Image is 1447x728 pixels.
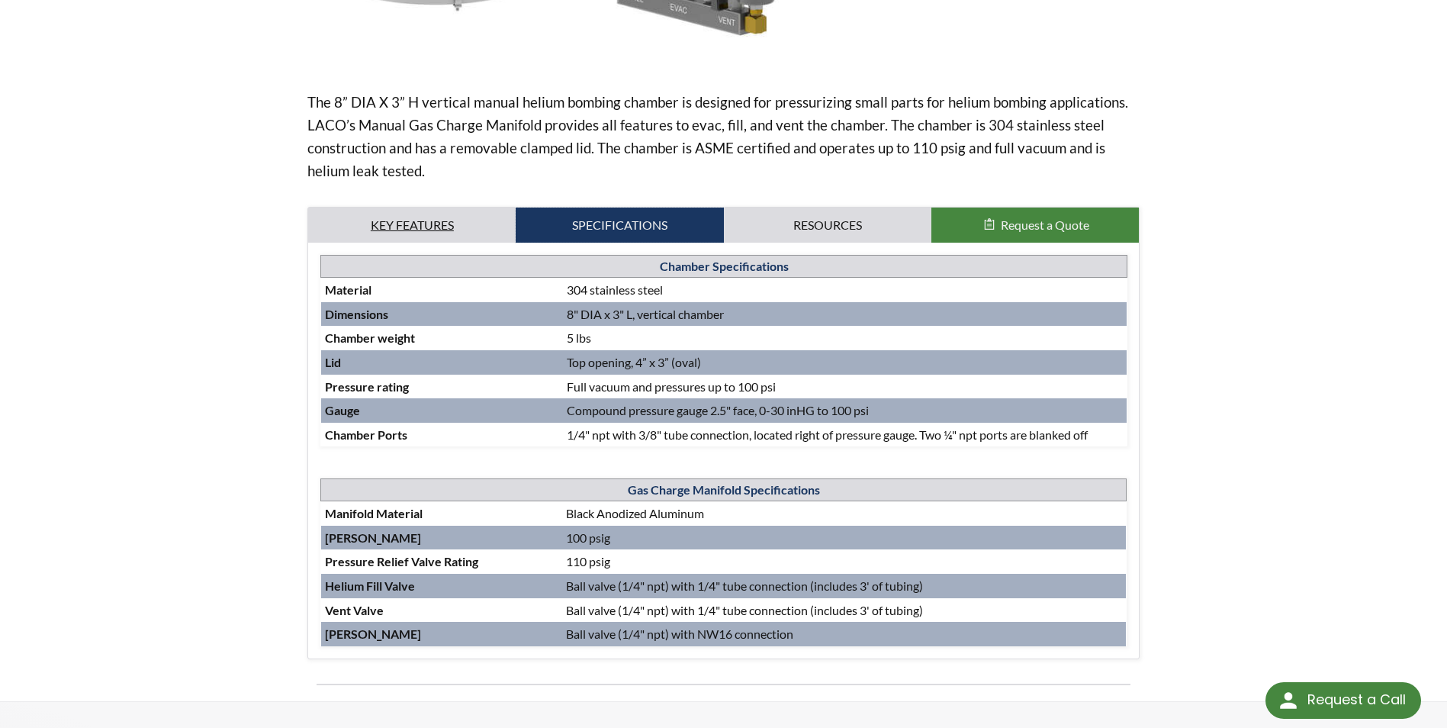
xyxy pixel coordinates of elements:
td: Material [321,278,563,302]
td: Ball valve (1/4" npt) with 1/4" tube connection (includes 3' of tubing) [562,598,1126,623]
p: The 8” DIA X 3” H vertical manual helium bombing chamber is designed for pressurizing small parts... [307,91,1139,182]
td: Compound pressure gauge 2.5" face, 0-30 inHG to 100 psi [563,398,1127,423]
td: [PERSON_NAME] [321,622,563,646]
td: 100 psig [562,526,1126,550]
a: Key Features [308,208,516,243]
td: 1/4" npt with 3/8" tube connection, located right of pressure gauge. Two ¼" npt ports are blanked... [563,423,1127,447]
td: Ball valve (1/4" npt) with NW16 connection [562,622,1126,646]
div: Request a Call [1265,682,1421,719]
td: Vent Valve [321,598,563,623]
td: Pressure Relief Valve Rating [321,549,563,574]
td: 304 stainless steel [563,278,1127,302]
td: Pressure rating [321,375,563,399]
td: Full vacuum and pressures up to 100 psi [563,375,1127,399]
td: Lid [321,350,563,375]
td: Ball valve (1/4" npt) with 1/4" tube connection (includes 3' of tubing) [562,574,1126,598]
td: Gauge [321,398,563,423]
td: Top opening, 4” x 3” (oval) [563,350,1127,375]
button: Request a Quote [931,208,1139,243]
td: Chamber Ports [321,423,563,447]
td: Chamber weight [321,326,563,350]
td: Dimensions [321,302,563,327]
td: Black Anodized Aluminum [562,501,1126,526]
span: Request a Quote [1001,217,1089,232]
img: round button [1276,688,1301,713]
strong: Chamber Specifications [660,259,789,273]
td: 110 psig [562,549,1126,574]
td: [PERSON_NAME] [321,526,563,550]
a: Resources [724,208,931,243]
td: Helium Fill Valve [321,574,563,598]
td: 8" DIA x 3" L, vertical chamber [563,302,1127,327]
td: 5 lbs [563,326,1127,350]
td: Manifold Material [321,501,563,526]
a: Specifications [516,208,723,243]
th: Gas Charge Manifold Specifications [321,478,1126,501]
div: Request a Call [1307,682,1406,717]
